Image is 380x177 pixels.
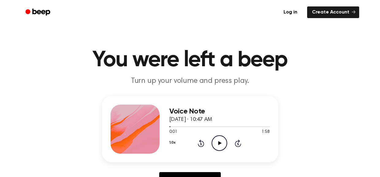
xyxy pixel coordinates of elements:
p: Turn up your volume and press play. [73,76,308,86]
a: Beep [21,6,56,18]
h3: Voice Note [169,107,270,116]
span: [DATE] · 10:47 AM [169,117,212,122]
h1: You were left a beep [33,49,347,71]
a: Create Account [307,6,359,18]
a: Log in [277,5,303,19]
span: 1:58 [261,129,269,135]
button: 1.0x [169,137,175,148]
span: 0:01 [169,129,177,135]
